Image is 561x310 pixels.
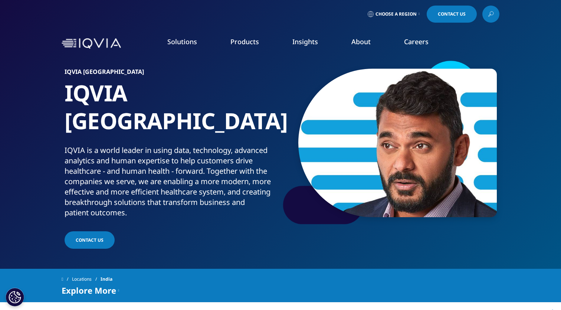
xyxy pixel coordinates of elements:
a: Insights [292,37,318,46]
span: Contact Us [438,12,466,16]
span: CONTACT US [76,237,104,243]
a: Careers [404,37,429,46]
a: Solutions [167,37,197,46]
div: IQVIA is a world leader in using data, technology, advanced analytics and human expertise to help... [65,145,278,218]
h6: IQVIA [GEOGRAPHIC_DATA] [65,69,278,79]
nav: Primary [124,26,499,61]
a: Locations [72,273,101,286]
a: About [351,37,371,46]
h1: IQVIA [GEOGRAPHIC_DATA] [65,79,278,145]
span: Explore More [62,286,116,295]
button: Cookies Settings [6,288,24,306]
span: India [101,273,112,286]
span: Choose a Region [375,11,417,17]
a: Contact Us [427,6,477,23]
a: Products [230,37,259,46]
img: 22_rbuportraitoption.jpg [298,69,497,217]
img: IQVIA Healthcare Information Technology and Pharma Clinical Research Company [62,38,121,49]
a: CONTACT US [65,231,115,249]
